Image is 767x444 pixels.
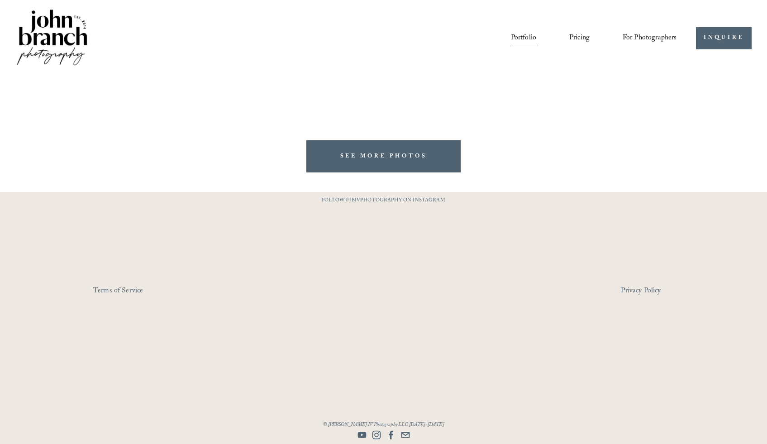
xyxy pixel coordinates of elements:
a: YouTube [357,430,367,439]
a: info@jbivphotography.com [401,430,410,439]
span: For Photographers [623,31,677,45]
a: folder dropdown [623,30,677,46]
p: FOLLOW @JBIVPHOTOGRAPHY ON INSTAGRAM [305,196,463,206]
a: Terms of Service [93,284,199,298]
a: Pricing [569,30,590,46]
a: INQUIRE [696,27,752,49]
img: John Branch IV Photography [15,8,89,69]
a: Instagram [372,430,381,439]
a: Portfolio [511,30,536,46]
a: Facebook [386,430,395,439]
a: SEE MORE PHOTOS [306,140,461,172]
a: Privacy Policy [621,284,700,298]
em: © [PERSON_NAME] IV Photography LLC [DATE]-[DATE] [323,421,444,430]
